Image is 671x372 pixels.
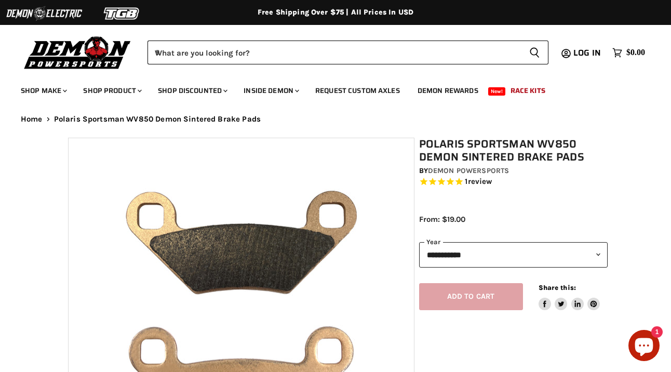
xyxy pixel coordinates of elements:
[21,115,43,124] a: Home
[5,4,83,23] img: Demon Electric Logo 2
[539,284,576,291] span: Share this:
[83,4,161,23] img: TGB Logo 2
[419,242,608,268] select: year
[503,80,553,101] a: Race Kits
[236,80,305,101] a: Inside Demon
[626,48,645,58] span: $0.00
[13,80,73,101] a: Shop Make
[307,80,408,101] a: Request Custom Axles
[625,330,663,364] inbox-online-store-chat: Shopify online store chat
[150,80,234,101] a: Shop Discounted
[419,165,608,177] div: by
[21,34,135,71] img: Demon Powersports
[54,115,261,124] span: Polaris Sportsman WV850 Demon Sintered Brake Pads
[147,41,521,64] input: When autocomplete results are available use up and down arrows to review and enter to select
[419,215,465,224] span: From: $19.00
[573,46,601,59] span: Log in
[569,48,607,58] a: Log in
[488,87,506,96] span: New!
[75,80,148,101] a: Shop Product
[521,41,548,64] button: Search
[468,177,492,187] span: review
[419,177,608,188] span: Rated 5.0 out of 5 stars 1 reviews
[410,80,486,101] a: Demon Rewards
[428,166,509,175] a: Demon Powersports
[465,177,492,187] span: 1 reviews
[147,41,548,64] form: Product
[539,283,600,311] aside: Share this:
[419,138,608,164] h1: Polaris Sportsman WV850 Demon Sintered Brake Pads
[607,45,650,60] a: $0.00
[13,76,642,101] ul: Main menu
